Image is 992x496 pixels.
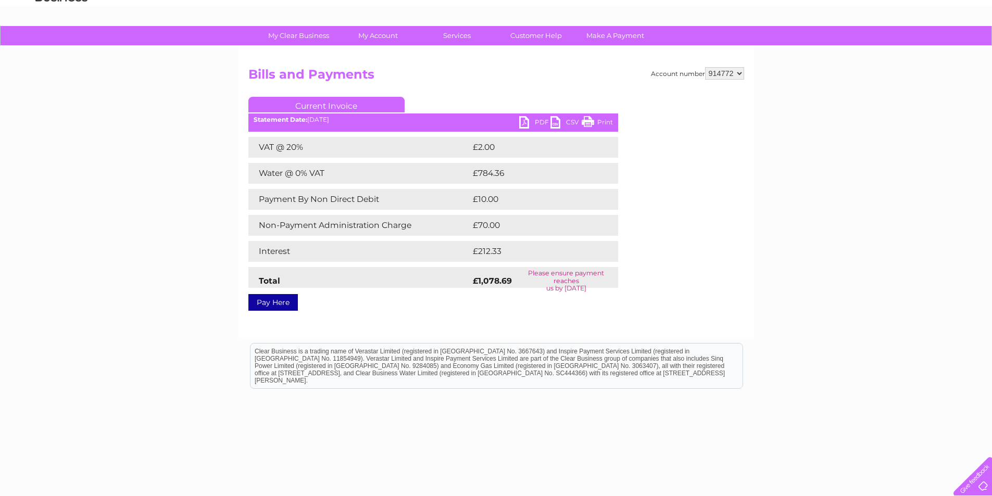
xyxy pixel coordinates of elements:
[259,276,280,286] strong: Total
[248,294,298,311] a: Pay Here
[901,44,916,52] a: Blog
[514,267,618,295] td: Please ensure payment reaches us by [DATE]
[470,215,598,236] td: £70.00
[493,26,579,45] a: Customer Help
[470,189,597,210] td: £10.00
[470,137,594,158] td: £2.00
[335,26,421,45] a: My Account
[572,26,658,45] a: Make A Payment
[550,116,582,131] a: CSV
[248,116,618,123] div: [DATE]
[835,44,858,52] a: Energy
[248,163,470,184] td: Water @ 0% VAT
[923,44,948,52] a: Contact
[958,44,982,52] a: Log out
[582,116,613,131] a: Print
[248,137,470,158] td: VAT @ 20%
[248,215,470,236] td: Non-Payment Administration Charge
[796,5,868,18] a: 0333 014 3131
[414,26,500,45] a: Services
[248,97,405,112] a: Current Invoice
[248,67,744,87] h2: Bills and Payments
[519,116,550,131] a: PDF
[809,44,828,52] a: Water
[473,276,512,286] strong: £1,078.69
[651,67,744,80] div: Account number
[470,163,600,184] td: £784.36
[864,44,895,52] a: Telecoms
[248,189,470,210] td: Payment By Non Direct Debit
[256,26,342,45] a: My Clear Business
[250,6,743,50] div: Clear Business is a trading name of Verastar Limited (registered in [GEOGRAPHIC_DATA] No. 3667643...
[248,241,470,262] td: Interest
[470,241,598,262] td: £212.33
[35,27,88,59] img: logo.png
[254,116,307,123] b: Statement Date:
